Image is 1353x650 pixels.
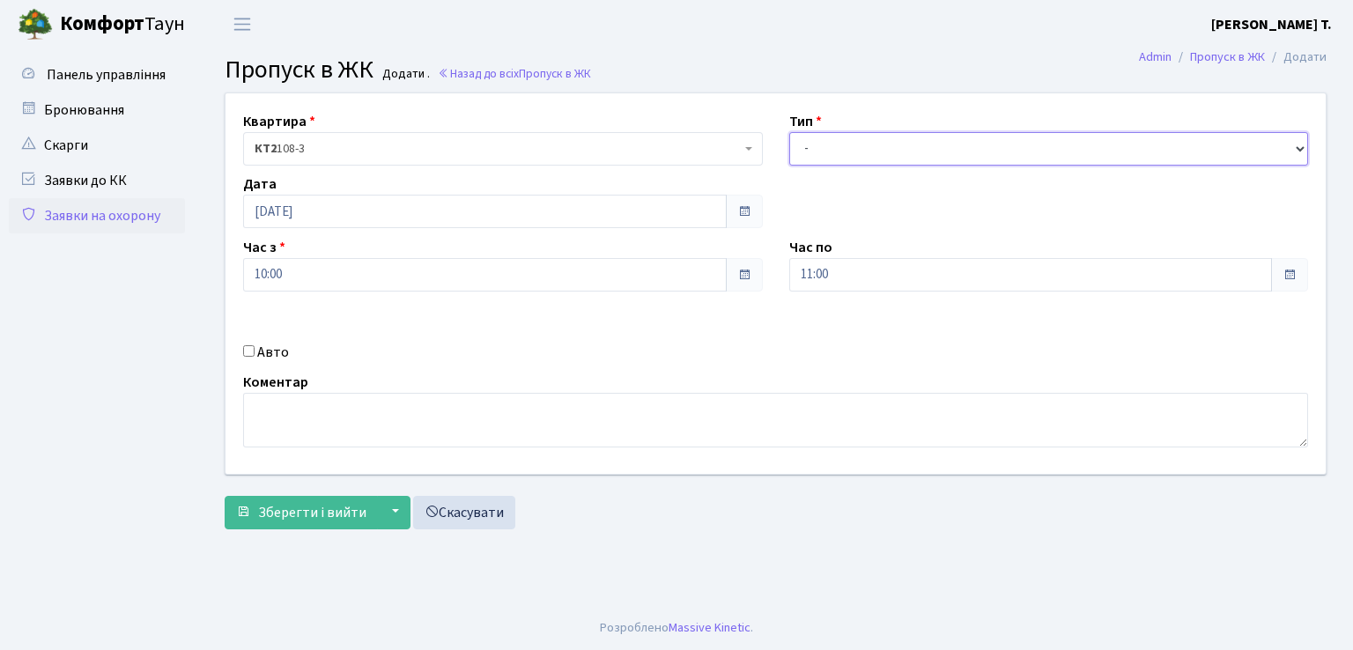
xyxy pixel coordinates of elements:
span: <b>КТ2</b>&nbsp;&nbsp;&nbsp;108-3 [255,140,741,158]
a: Admin [1139,48,1172,66]
a: Скасувати [413,496,515,529]
b: КТ2 [255,140,277,158]
li: Додати [1265,48,1327,67]
span: Таун [60,10,185,40]
img: logo.png [18,7,53,42]
button: Зберегти і вийти [225,496,378,529]
label: Квартира [243,111,315,132]
span: Зберегти і вийти [258,503,366,522]
label: Час з [243,237,285,258]
button: Переключити навігацію [220,10,264,39]
small: Додати . [379,67,430,82]
label: Дата [243,174,277,195]
label: Авто [257,342,289,363]
span: Панель управління [47,65,166,85]
a: Пропуск в ЖК [1190,48,1265,66]
label: Тип [789,111,822,132]
b: Комфорт [60,10,144,38]
span: Пропуск в ЖК [225,52,373,87]
span: Пропуск в ЖК [519,65,591,82]
div: Розроблено . [600,618,753,638]
a: Massive Kinetic [669,618,750,637]
a: Бронювання [9,92,185,128]
b: [PERSON_NAME] Т. [1211,15,1332,34]
nav: breadcrumb [1113,39,1353,76]
a: Панель управління [9,57,185,92]
a: Назад до всіхПропуск в ЖК [438,65,591,82]
span: <b>КТ2</b>&nbsp;&nbsp;&nbsp;108-3 [243,132,763,166]
a: Заявки до КК [9,163,185,198]
a: Заявки на охорону [9,198,185,233]
a: [PERSON_NAME] Т. [1211,14,1332,35]
label: Час по [789,237,832,258]
label: Коментар [243,372,308,393]
a: Скарги [9,128,185,163]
